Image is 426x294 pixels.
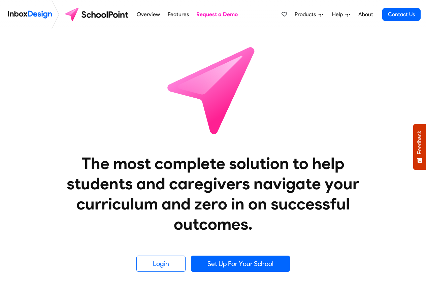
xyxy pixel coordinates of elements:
[413,124,426,170] button: Feedback - Show survey
[356,8,375,21] a: About
[382,8,421,21] a: Contact Us
[329,8,353,21] a: Help
[153,29,274,151] img: icon_schoolpoint.svg
[295,10,319,19] span: Products
[332,10,346,19] span: Help
[191,256,290,272] a: Set Up For Your School
[166,8,191,21] a: Features
[195,8,240,21] a: Request a Demo
[62,6,133,23] img: schoolpoint logo
[292,8,326,21] a: Products
[417,131,423,154] span: Feedback
[136,256,186,272] a: Login
[135,8,162,21] a: Overview
[53,153,373,234] heading: The most complete solution to help students and caregivers navigate your curriculum and zero in o...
